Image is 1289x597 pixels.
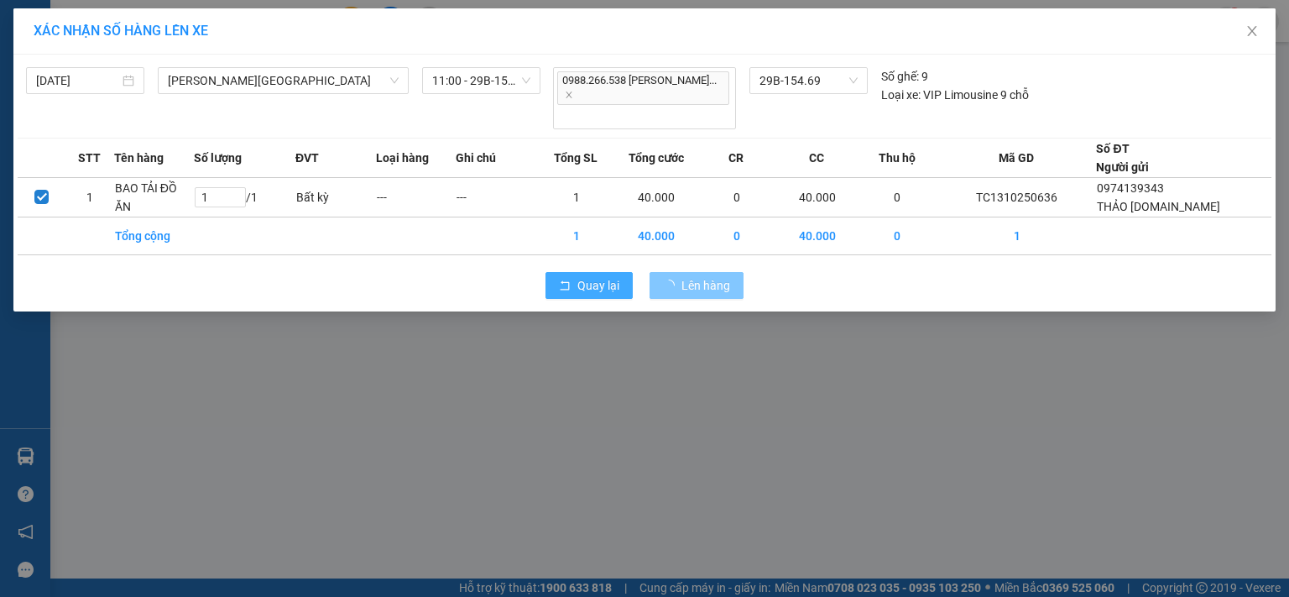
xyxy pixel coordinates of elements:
td: Bất kỳ [295,177,376,217]
span: 0974139343 [1097,181,1164,195]
span: loading [663,280,681,291]
td: 40.000 [616,177,697,217]
td: --- [376,177,457,217]
input: 13/10/2025 [36,71,119,90]
td: TC1310250636 [937,177,1096,217]
span: 11:00 - 29B-154.69 [432,68,530,93]
b: GỬI : VP [GEOGRAPHIC_DATA] [21,114,249,170]
button: Lên hàng [650,272,744,299]
button: Close [1229,8,1276,55]
div: Số ĐT Người gửi [1096,139,1149,176]
span: Ghi chú [456,149,496,167]
span: rollback [559,280,571,293]
span: ĐVT [295,149,319,167]
span: Tổng cước [629,149,684,167]
span: Loại xe: [881,86,921,104]
span: close [565,91,573,99]
span: CC [809,149,824,167]
td: 40.000 [777,217,858,254]
span: Loại hàng [376,149,429,167]
span: Số ghế: [881,67,919,86]
td: 40.000 [777,177,858,217]
td: / 1 [194,177,295,217]
span: Tên hàng [114,149,164,167]
span: Số lượng [194,149,242,167]
span: Tuyên Quang - Thái Nguyên [168,68,399,93]
span: Quay lại [577,276,619,295]
button: rollbackQuay lại [545,272,633,299]
span: Thu hộ [879,149,916,167]
span: 0988.266.538 [PERSON_NAME]... [557,71,729,105]
td: 40.000 [616,217,697,254]
span: CR [728,149,744,167]
img: logo.jpg [21,21,147,105]
td: 1 [536,217,617,254]
span: XÁC NHẬN SỐ HÀNG LÊN XE [34,23,208,39]
td: BAO TẢI ĐỒ ĂN [114,177,195,217]
td: Tổng cộng [114,217,195,254]
span: STT [78,149,101,167]
span: close [1245,24,1259,38]
td: 1 [65,177,113,217]
div: 9 [881,67,928,86]
li: 271 - [PERSON_NAME] - [GEOGRAPHIC_DATA] - [GEOGRAPHIC_DATA] [157,41,702,62]
span: down [389,76,399,86]
span: THẢO [DOMAIN_NAME] [1097,200,1220,213]
div: VIP Limousine 9 chỗ [881,86,1029,104]
td: 0 [857,217,937,254]
span: Mã GD [999,149,1034,167]
span: Lên hàng [681,276,730,295]
td: 0 [697,217,777,254]
td: 1 [937,217,1096,254]
td: --- [456,177,536,217]
td: 1 [536,177,617,217]
td: 0 [857,177,937,217]
span: Tổng SL [554,149,598,167]
td: 0 [697,177,777,217]
span: 29B-154.69 [759,68,857,93]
